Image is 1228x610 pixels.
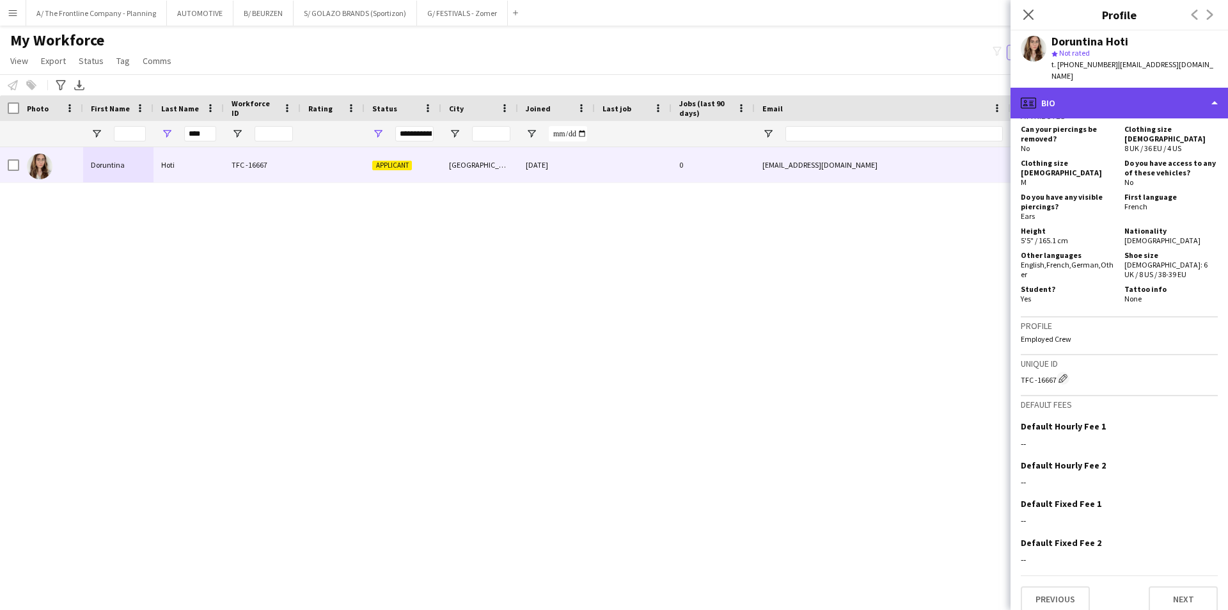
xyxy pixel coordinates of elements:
span: English , [1021,260,1046,269]
input: Last Name Filter Input [184,126,216,141]
h3: Unique ID [1021,358,1218,369]
span: 8 UK / 36 EU / 4 US [1124,143,1181,153]
span: [DEMOGRAPHIC_DATA] [1124,236,1200,245]
div: [DATE] [518,147,595,182]
a: Tag [111,52,135,69]
h5: Shoe size [1124,250,1218,260]
h3: Profile [1011,6,1228,23]
span: Last Name [161,104,199,113]
div: Hoti [153,147,224,182]
span: 5'5" / 165.1 cm [1021,236,1068,245]
h3: Default Fixed Fee 1 [1021,498,1101,510]
span: French [1124,202,1147,211]
button: B/ BEURZEN [233,1,294,26]
span: My Workforce [10,31,104,50]
span: Export [41,55,66,67]
img: Doruntina Hoti [27,154,52,179]
span: Rating [308,104,333,113]
button: Open Filter Menu [91,128,102,140]
h5: Student? [1021,284,1114,294]
button: AUTOMOTIVE [167,1,233,26]
button: A/ The Frontline Company - Planning [26,1,167,26]
span: First Name [91,104,130,113]
a: Status [74,52,109,69]
h3: Default Hourly Fee 1 [1021,421,1106,432]
span: t. [PHONE_NUMBER] [1051,60,1118,69]
div: 0 [672,147,755,182]
input: Email Filter Input [785,126,1003,141]
span: Comms [143,55,171,67]
span: Last job [602,104,631,113]
div: -- [1021,554,1218,565]
h3: Default fees [1021,399,1218,410]
span: City [449,104,464,113]
span: Email [762,104,783,113]
span: Jobs (last 90 days) [679,99,732,118]
span: Workforce ID [232,99,278,118]
div: Bio [1011,88,1228,118]
span: No [1124,177,1133,187]
div: -- [1021,438,1218,449]
button: G/ FESTIVALS - Zomer [417,1,508,26]
h5: Nationality [1124,226,1218,236]
button: Everyone5,434 [1007,45,1071,60]
h5: Clothing size [DEMOGRAPHIC_DATA] [1124,124,1218,143]
span: [DEMOGRAPHIC_DATA]: 6 UK / 8 US / 38-39 EU [1124,260,1208,279]
span: None [1124,294,1142,303]
span: Other [1021,260,1114,279]
h5: Do you have access to any of these vehicles? [1124,158,1218,177]
span: Not rated [1059,48,1090,58]
div: -- [1021,515,1218,526]
button: Open Filter Menu [161,128,173,140]
h5: First language [1124,192,1218,202]
span: No [1021,143,1030,153]
span: View [10,55,28,67]
span: Tag [116,55,130,67]
button: Open Filter Menu [526,128,537,140]
h5: Tattoo info [1124,284,1218,294]
a: Export [36,52,71,69]
span: M [1021,177,1027,187]
h3: Profile [1021,320,1218,332]
button: Open Filter Menu [232,128,243,140]
input: City Filter Input [472,126,510,141]
div: TFC -16667 [224,147,301,182]
h3: Default Fixed Fee 2 [1021,537,1101,549]
h3: Default Hourly Fee 2 [1021,460,1106,471]
div: Doruntina [83,147,153,182]
input: Workforce ID Filter Input [255,126,293,141]
div: [GEOGRAPHIC_DATA] [441,147,518,182]
app-action-btn: Advanced filters [53,77,68,93]
h5: Do you have any visible piercings? [1021,192,1114,211]
div: -- [1021,476,1218,488]
span: Yes [1021,294,1031,303]
span: French , [1046,260,1071,269]
span: Status [372,104,397,113]
span: | [EMAIL_ADDRESS][DOMAIN_NAME] [1051,60,1213,81]
span: Joined [526,104,551,113]
p: Employed Crew [1021,334,1218,344]
h5: Clothing size [DEMOGRAPHIC_DATA] [1021,158,1114,177]
h5: Other languages [1021,250,1114,260]
button: Open Filter Menu [449,128,460,140]
span: Applicant [372,161,412,170]
div: [EMAIL_ADDRESS][DOMAIN_NAME] [755,147,1011,182]
div: TFC -16667 [1021,372,1218,385]
a: View [5,52,33,69]
h5: Height [1021,226,1114,236]
h5: Can your piercings be removed? [1021,124,1114,143]
div: Doruntina Hoti [1051,36,1128,47]
app-action-btn: Export XLSX [72,77,87,93]
button: S/ GOLAZO BRANDS (Sportizon) [294,1,417,26]
a: Comms [138,52,177,69]
span: Status [79,55,104,67]
input: Joined Filter Input [549,126,587,141]
span: Photo [27,104,49,113]
input: First Name Filter Input [114,126,146,141]
button: Open Filter Menu [762,128,774,140]
span: German , [1071,260,1101,269]
button: Open Filter Menu [372,128,384,140]
span: Ears [1021,211,1035,221]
